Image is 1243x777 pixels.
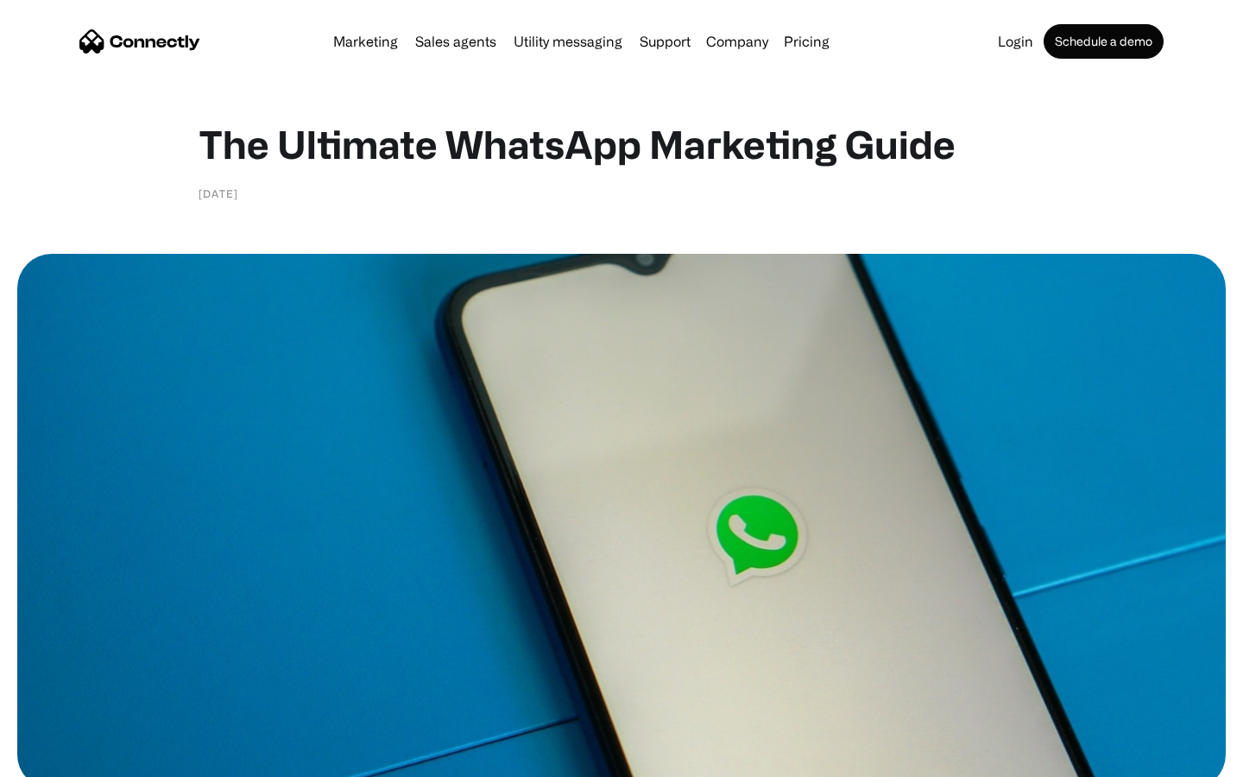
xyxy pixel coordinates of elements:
[507,35,629,48] a: Utility messaging
[199,185,238,202] div: [DATE]
[991,35,1040,48] a: Login
[35,747,104,771] ul: Language list
[633,35,697,48] a: Support
[17,747,104,771] aside: Language selected: English
[1044,24,1164,59] a: Schedule a demo
[326,35,405,48] a: Marketing
[777,35,836,48] a: Pricing
[706,29,768,54] div: Company
[199,121,1044,167] h1: The Ultimate WhatsApp Marketing Guide
[408,35,503,48] a: Sales agents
